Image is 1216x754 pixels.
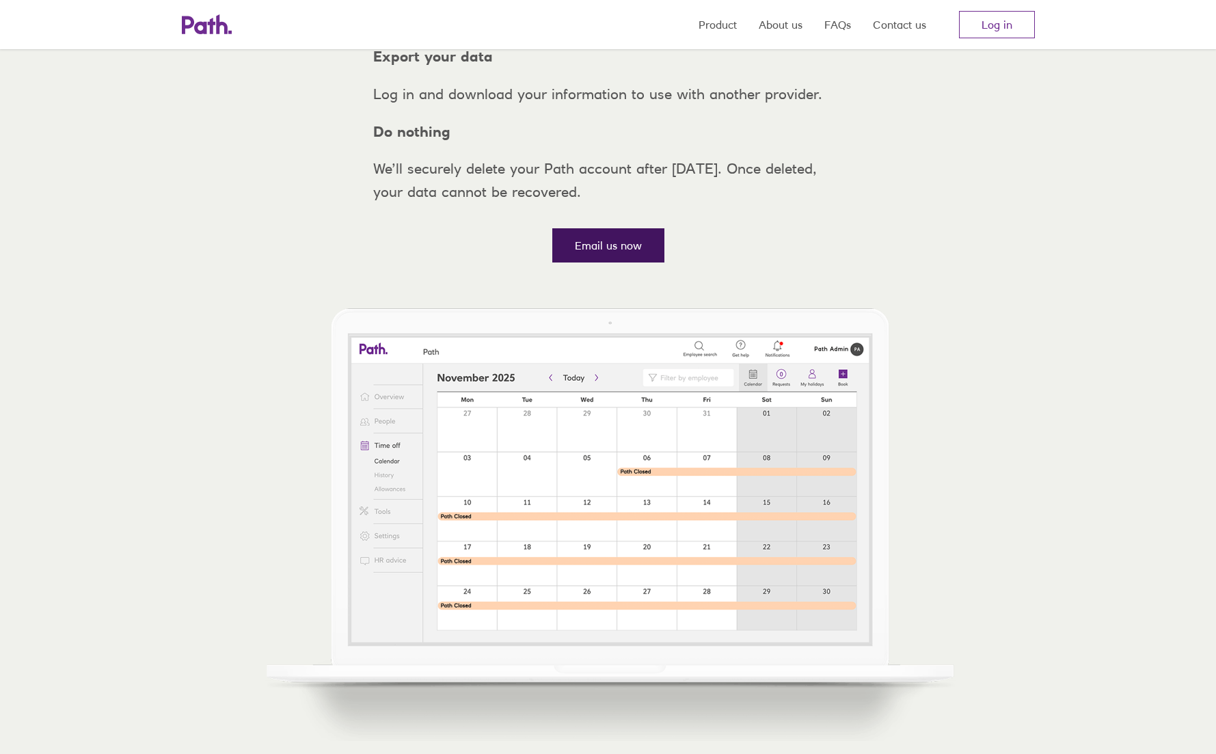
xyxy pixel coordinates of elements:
[959,11,1035,38] a: Log in
[373,48,493,65] strong: Export your data
[373,123,450,140] strong: Do nothing
[258,295,958,741] img: aNqQBp5xUNkB1OUH_Laptop13.png
[362,157,854,203] p: We’ll securely delete your Path account after [DATE]. Once deleted, your data cannot be recovered.
[552,228,664,262] a: Email us now
[362,83,854,106] p: Log in and download your information to use with another provider.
